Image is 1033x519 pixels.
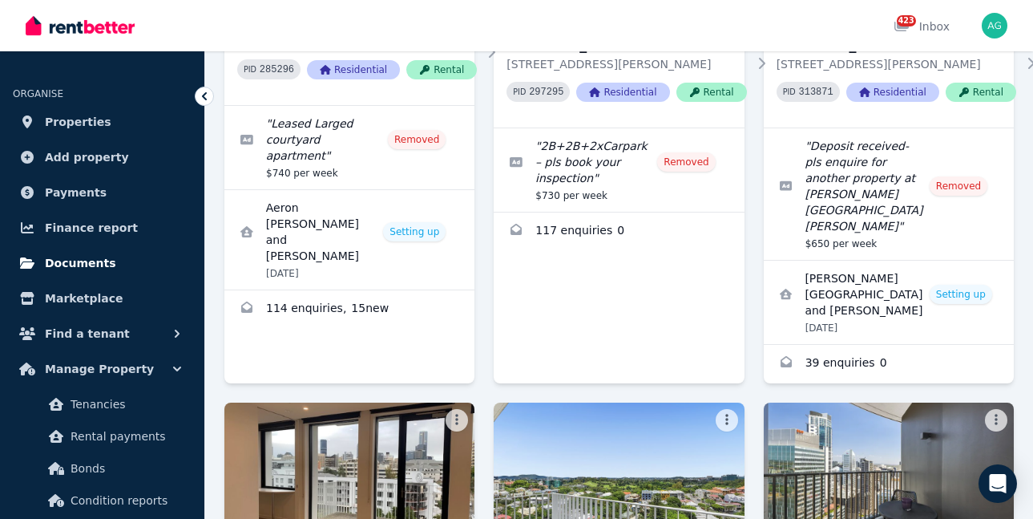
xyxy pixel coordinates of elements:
[406,60,477,79] span: Rental
[985,409,1007,432] button: More options
[506,56,746,72] p: [STREET_ADDRESS][PERSON_NAME]
[576,83,669,102] span: Residential
[13,353,192,385] button: Manage Property
[513,87,526,96] small: PID
[224,106,474,189] a: Edit listing: Leased Larged courtyard apartment
[446,409,468,432] button: More options
[260,64,294,75] code: 285296
[13,88,63,99] span: ORGANISE
[19,388,185,420] a: Tenancies
[13,141,192,173] a: Add property
[799,87,833,98] code: 313871
[45,253,116,273] span: Documents
[716,409,738,432] button: More options
[307,60,400,79] span: Residential
[71,459,179,478] span: Bonds
[19,420,185,452] a: Rental payments
[26,14,135,38] img: RentBetter
[224,290,474,329] a: Enquiries for 77/3 Epping Park Drive, Epping
[45,148,129,167] span: Add property
[982,13,1007,39] img: Barclay
[244,65,256,74] small: PID
[764,261,1014,344] a: View details for Jerly Katherin Palacio Quintero and Leonardo Preciado
[71,427,179,446] span: Rental payments
[494,128,744,212] a: Edit listing: 2B+2B+2xCarpark – pls book your inspection
[13,318,192,350] button: Find a tenant
[45,112,111,132] span: Properties
[71,395,179,414] span: Tenancies
[894,18,950,34] div: Inbox
[529,87,563,98] code: 297295
[224,190,474,290] a: View details for Aeron Carl Tolentino and Jenny Tolentino
[45,183,107,202] span: Payments
[764,345,1014,383] a: Enquiries for 20609/24 Stratton Street, Newstead
[676,83,747,102] span: Rental
[19,485,185,517] a: Condition reports
[45,218,138,237] span: Finance report
[45,324,130,343] span: Find a tenant
[897,15,916,26] span: 423
[494,213,744,251] a: Enquiries for 249/29 Porter Street, Ryde
[45,359,154,379] span: Manage Property
[13,282,192,314] a: Marketplace
[979,464,1017,503] div: Open Intercom Messenger
[13,106,192,138] a: Properties
[764,128,1014,260] a: Edit listing: Deposit received- pls enquire for another property at Bowen Hill
[777,56,1016,72] p: [STREET_ADDRESS][PERSON_NAME]
[71,491,179,510] span: Condition reports
[946,83,1016,102] span: Rental
[846,83,939,102] span: Residential
[45,289,123,308] span: Marketplace
[13,212,192,244] a: Finance report
[19,452,185,485] a: Bonds
[13,247,192,279] a: Documents
[13,176,192,209] a: Payments
[783,87,796,96] small: PID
